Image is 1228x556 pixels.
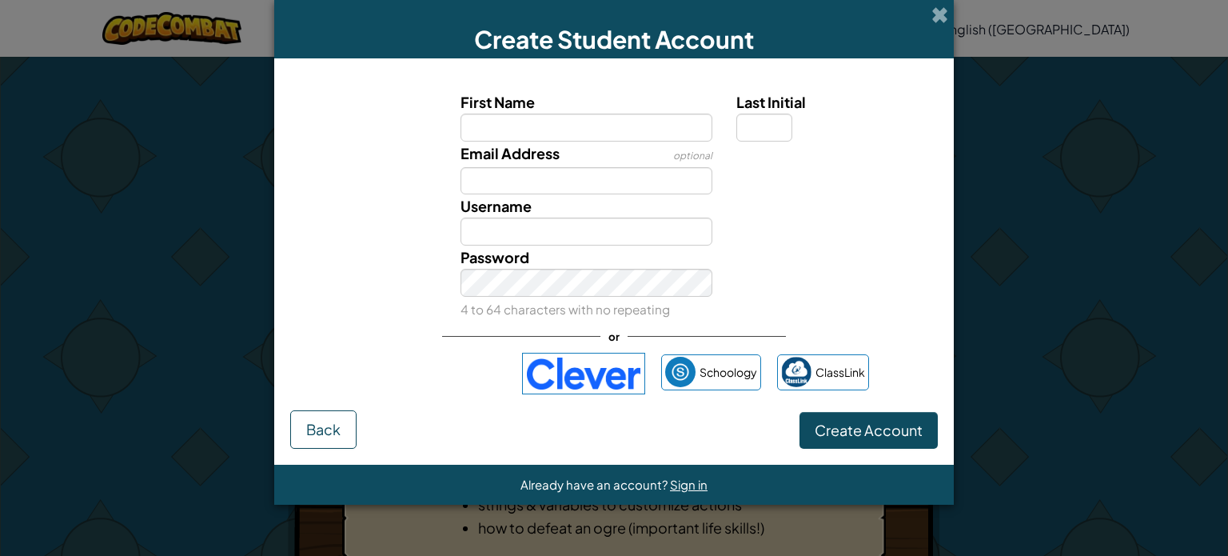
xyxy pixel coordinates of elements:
img: classlink-logo-small.png [781,357,811,387]
span: optional [673,150,712,162]
span: Already have an account? [520,477,670,492]
button: Create Account [799,412,938,449]
small: 4 to 64 characters with no repeating [460,302,670,317]
a: Sign in [670,477,708,492]
span: Password [460,248,529,266]
span: Username [460,197,532,215]
button: Back [290,410,357,449]
img: clever-logo-blue.png [522,353,645,394]
span: Email Address [460,144,560,162]
span: or [600,325,628,348]
span: Back [306,420,341,438]
iframe: Sign in with Google Button [352,356,514,391]
span: First Name [460,93,535,111]
span: Last Initial [736,93,806,111]
span: Schoology [700,361,757,384]
span: Create Student Account [474,24,754,54]
span: ClassLink [815,361,865,384]
span: Create Account [815,421,923,439]
img: schoology.png [665,357,696,387]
